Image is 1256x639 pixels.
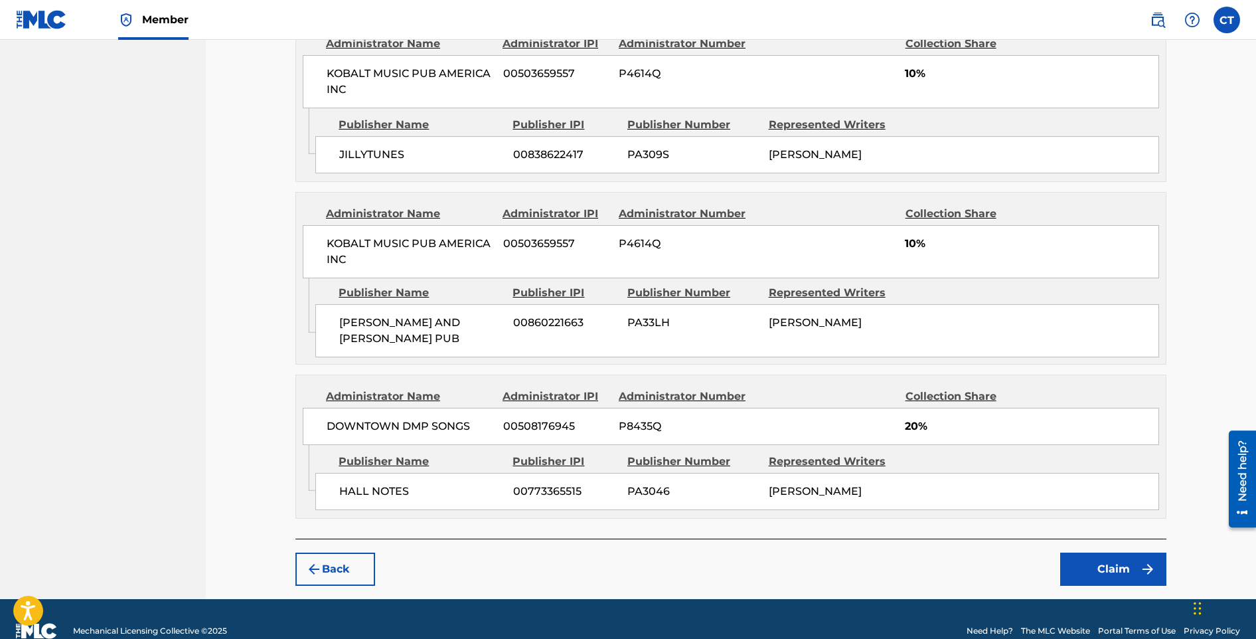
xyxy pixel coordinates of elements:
[1098,625,1176,637] a: Portal Terms of Use
[513,315,617,331] span: 00860221663
[769,454,900,470] div: Represented Writers
[627,315,758,331] span: PA33LH
[503,389,609,405] div: Administrator IPI
[1150,12,1166,28] img: search
[769,316,862,329] span: [PERSON_NAME]
[513,147,617,163] span: 00838622417
[619,36,752,52] div: Administrator Number
[1060,553,1166,586] button: Claim
[327,236,493,268] span: KOBALT MUSIC PUB AMERICA INC
[905,389,1030,405] div: Collection Share
[512,117,617,133] div: Publisher IPI
[627,147,758,163] span: PA309S
[326,389,493,405] div: Administrator Name
[769,148,862,161] span: [PERSON_NAME]
[339,147,503,163] span: JILLYTUNES
[339,454,503,470] div: Publisher Name
[627,285,759,301] div: Publisher Number
[1184,12,1200,28] img: help
[503,66,609,82] span: 00503659557
[16,10,67,29] img: MLC Logo
[326,206,493,222] div: Administrator Name
[339,285,503,301] div: Publisher Name
[73,625,227,637] span: Mechanical Licensing Collective © 2025
[627,484,758,500] span: PA3046
[339,315,503,347] span: [PERSON_NAME] AND [PERSON_NAME] PUB
[327,418,493,434] span: DOWNTOWN DMP SONGS
[905,66,1158,82] span: 10%
[142,12,189,27] span: Member
[769,485,862,498] span: [PERSON_NAME]
[1194,589,1202,628] div: Drag
[503,36,609,52] div: Administrator IPI
[1144,7,1171,33] a: Public Search
[339,484,503,500] span: HALL NOTES
[326,36,493,52] div: Administrator Name
[1184,625,1240,637] a: Privacy Policy
[619,236,751,252] span: P4614Q
[327,66,493,98] span: KOBALT MUSIC PUB AMERICA INC
[905,36,1030,52] div: Collection Share
[1179,7,1206,33] div: Help
[503,418,609,434] span: 00508176945
[627,454,759,470] div: Publisher Number
[1190,575,1256,639] iframe: Chat Widget
[1021,625,1090,637] a: The MLC Website
[769,285,900,301] div: Represented Writers
[503,206,609,222] div: Administrator IPI
[1140,561,1156,577] img: f7272a7cc735f4ea7f67.svg
[619,389,752,405] div: Administrator Number
[503,236,609,252] span: 00503659557
[306,561,322,577] img: 7ee5dd4eb1f8a8e3ef2f.svg
[619,418,751,434] span: P8435Q
[769,117,900,133] div: Represented Writers
[295,553,375,586] button: Back
[1214,7,1240,33] div: User Menu
[1219,425,1256,532] iframe: Resource Center
[118,12,134,28] img: Top Rightsholder
[512,285,617,301] div: Publisher IPI
[513,484,617,500] span: 00773365515
[905,206,1030,222] div: Collection Share
[512,454,617,470] div: Publisher IPI
[967,625,1013,637] a: Need Help?
[905,418,1158,434] span: 20%
[627,117,759,133] div: Publisher Number
[619,206,752,222] div: Administrator Number
[339,117,503,133] div: Publisher Name
[905,236,1158,252] span: 10%
[16,623,57,639] img: logo
[619,66,751,82] span: P4614Q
